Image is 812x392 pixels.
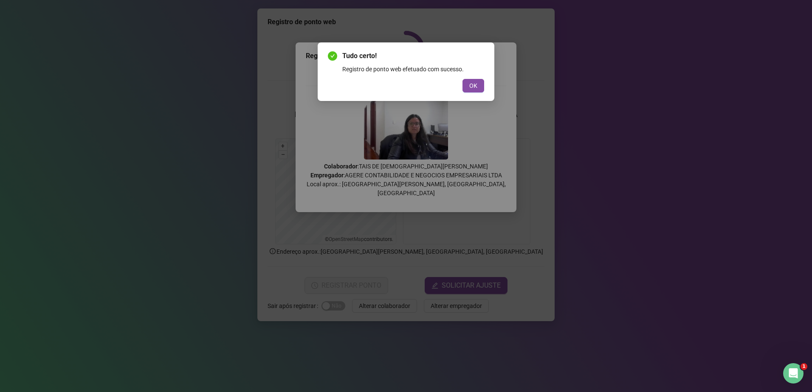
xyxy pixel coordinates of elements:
div: Registro de ponto web efetuado com sucesso. [342,64,484,74]
span: OK [469,81,477,90]
button: OK [462,79,484,92]
span: check-circle [328,51,337,61]
iframe: Intercom live chat [783,363,804,384]
span: Tudo certo! [342,51,484,61]
span: 1 [801,363,807,370]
